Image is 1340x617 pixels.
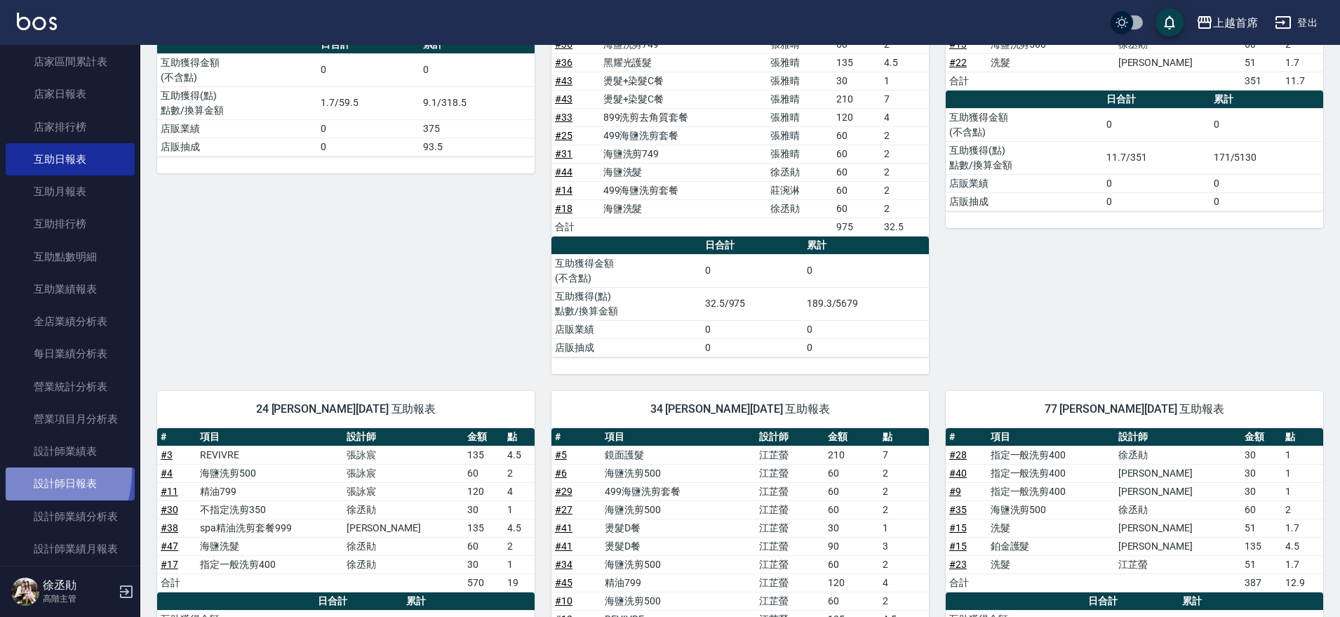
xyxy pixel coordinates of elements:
[987,446,1115,464] td: 指定一般洗剪400
[803,320,929,338] td: 0
[702,338,803,357] td: 0
[6,273,135,305] a: 互助業績報表
[600,126,767,145] td: 499海鹽洗剪套餐
[420,138,535,156] td: 93.5
[1282,555,1323,573] td: 1.7
[504,500,535,519] td: 1
[880,53,929,72] td: 4.5
[987,482,1115,500] td: 指定一般洗剪400
[600,72,767,90] td: 燙髮+染髮C餐
[504,464,535,482] td: 2
[1282,72,1323,90] td: 11.7
[824,519,879,537] td: 30
[6,435,135,467] a: 設計師業績表
[879,555,929,573] td: 2
[946,428,987,446] th: #
[987,537,1115,555] td: 鉑金護髮
[949,57,967,68] a: #22
[1103,174,1210,192] td: 0
[879,519,929,537] td: 1
[343,555,464,573] td: 徐丞勛
[43,578,114,592] h5: 徐丞勛
[1241,482,1282,500] td: 30
[601,482,756,500] td: 499海鹽洗剪套餐
[317,86,420,119] td: 1.7/59.5
[504,537,535,555] td: 2
[1282,428,1323,446] th: 點
[157,138,317,156] td: 店販抽成
[1241,519,1282,537] td: 51
[1282,573,1323,592] td: 12.9
[6,305,135,338] a: 全店業績分析表
[880,126,929,145] td: 2
[1115,428,1241,446] th: 設計師
[555,559,572,570] a: #34
[1282,446,1323,464] td: 1
[803,237,929,255] th: 累計
[196,464,342,482] td: 海鹽洗剪500
[157,119,317,138] td: 店販業績
[196,555,342,573] td: 指定一般洗剪400
[504,482,535,500] td: 4
[824,482,879,500] td: 60
[949,540,967,552] a: #15
[803,338,929,357] td: 0
[880,163,929,181] td: 2
[1213,14,1258,32] div: 上越首席
[949,467,967,479] a: #40
[420,119,535,138] td: 375
[702,287,803,320] td: 32.5/975
[949,504,967,515] a: #35
[551,218,600,236] td: 合計
[833,145,881,163] td: 60
[756,464,824,482] td: 江芷螢
[504,573,535,592] td: 19
[767,126,833,145] td: 張雅晴
[601,464,756,482] td: 海鹽洗剪500
[196,446,342,464] td: REVIVRE
[6,371,135,403] a: 營業統計分析表
[803,287,929,320] td: 189.3/5679
[6,143,135,175] a: 互助日報表
[343,537,464,555] td: 徐丞勛
[196,537,342,555] td: 海鹽洗髮
[1210,192,1323,211] td: 0
[824,592,879,610] td: 60
[157,53,317,86] td: 互助獲得金額 (不含點)
[6,565,135,597] a: 設計師抽成報表
[1241,53,1282,72] td: 51
[833,163,881,181] td: 60
[767,163,833,181] td: 徐丞勛
[833,90,881,108] td: 210
[314,592,402,611] th: 日合計
[601,537,756,555] td: 燙髮D餐
[6,208,135,240] a: 互助排行榜
[551,338,702,357] td: 店販抽成
[601,573,756,592] td: 精油799
[1103,108,1210,141] td: 0
[1241,500,1282,519] td: 60
[601,500,756,519] td: 海鹽洗剪500
[1210,174,1323,192] td: 0
[949,449,967,460] a: #28
[555,93,572,105] a: #43
[161,486,178,497] a: #11
[464,573,503,592] td: 570
[555,39,572,50] a: #36
[6,403,135,435] a: 營業項目月分析表
[600,90,767,108] td: 燙髮+染髮C餐
[833,218,881,236] td: 975
[879,592,929,610] td: 2
[1282,464,1323,482] td: 1
[464,519,503,537] td: 135
[987,519,1115,537] td: 洗髮
[601,519,756,537] td: 燙髮D餐
[317,53,420,86] td: 0
[756,573,824,592] td: 江芷螢
[702,320,803,338] td: 0
[833,181,881,199] td: 60
[157,428,535,592] table: a dense table
[403,592,535,611] th: 累計
[196,482,342,500] td: 精油799
[803,254,929,287] td: 0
